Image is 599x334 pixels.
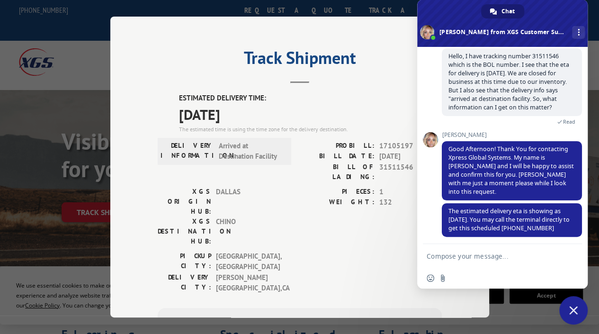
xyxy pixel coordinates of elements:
[179,93,442,104] label: ESTIMATED DELIVERY TIME:
[161,141,214,162] label: DELIVERY INFORMATION:
[219,141,283,162] span: Arrived at Destination Facility
[300,151,375,162] label: BILL DATE:
[501,4,515,18] span: Chat
[563,118,575,125] span: Read
[158,217,211,246] label: XGS DESTINATION HUB:
[216,272,280,294] span: [PERSON_NAME][GEOGRAPHIC_DATA] , CA
[379,141,442,152] span: 17105197
[448,145,574,196] span: Good Afternoon! Thank You for contacting Xpress Global Systems. My name is [PERSON_NAME] and I wi...
[448,52,569,111] span: Hello, I have tracking number 31511546 which is the BOL number. I see that the eta for delivery i...
[216,217,280,246] span: CHINO
[158,51,442,69] h2: Track Shipment
[559,296,588,325] div: Close chat
[427,252,557,261] textarea: Compose your message...
[179,104,442,125] span: [DATE]
[448,207,570,232] span: The estimated delivery eta is showing as [DATE]. You may call the terminal directly to get this s...
[442,132,582,138] span: [PERSON_NAME]
[379,187,442,198] span: 1
[216,187,280,217] span: DALLAS
[379,151,442,162] span: [DATE]
[300,197,375,208] label: WEIGHT:
[300,162,375,182] label: BILL OF LADING:
[572,26,585,39] div: More channels
[439,274,447,282] span: Send a file
[379,162,442,182] span: 31511546
[158,251,211,272] label: PICKUP CITY:
[481,4,524,18] div: Chat
[300,187,375,198] label: PIECES:
[158,187,211,217] label: XGS ORIGIN HUB:
[179,125,442,134] div: The estimated time is using the time zone for the delivery destination.
[427,274,434,282] span: Insert an emoji
[379,197,442,208] span: 132
[300,141,375,152] label: PROBILL:
[216,251,280,272] span: [GEOGRAPHIC_DATA] , [GEOGRAPHIC_DATA]
[158,272,211,294] label: DELIVERY CITY:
